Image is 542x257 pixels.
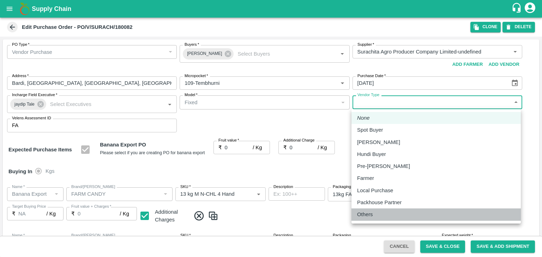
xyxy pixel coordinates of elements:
p: Spot Buyer [357,126,383,134]
p: Hundi Buyer [357,150,386,158]
p: Farmer [357,174,374,182]
p: Pre-[PERSON_NAME] [357,162,410,170]
p: Local Purchase [357,187,393,194]
p: [PERSON_NAME] [357,138,400,146]
em: None [357,114,370,122]
p: Packhouse Partner [357,199,402,206]
p: Others [357,211,373,218]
